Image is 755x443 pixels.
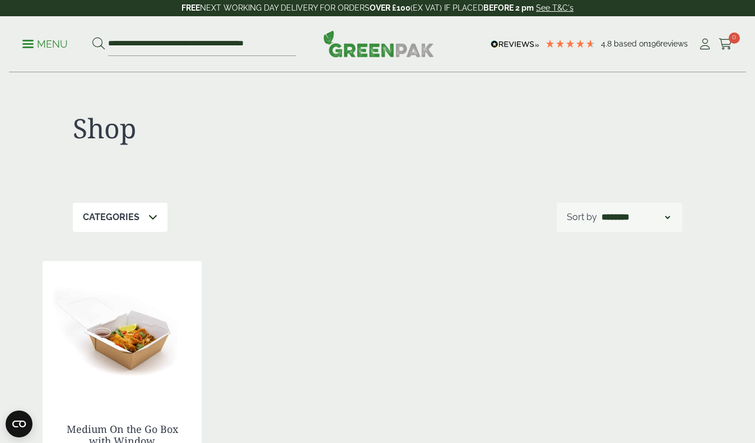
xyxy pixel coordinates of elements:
[698,39,712,50] i: My Account
[729,32,740,44] span: 0
[545,39,595,49] div: 4.79 Stars
[483,3,534,12] strong: BEFORE 2 pm
[22,38,68,51] p: Menu
[614,39,648,48] span: Based on
[536,3,574,12] a: See T&C's
[22,38,68,49] a: Menu
[6,411,32,437] button: Open CMP widget
[323,30,434,57] img: GreenPak Supplies
[43,261,202,401] img: 13 MED Food to Go Win Food
[648,39,660,48] span: 196
[599,211,672,224] select: Shop order
[660,39,688,48] span: reviews
[370,3,411,12] strong: OVER £100
[491,40,539,48] img: REVIEWS.io
[601,39,614,48] span: 4.8
[83,211,139,224] p: Categories
[719,39,733,50] i: Cart
[719,36,733,53] a: 0
[567,211,597,224] p: Sort by
[181,3,200,12] strong: FREE
[73,112,377,144] h1: Shop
